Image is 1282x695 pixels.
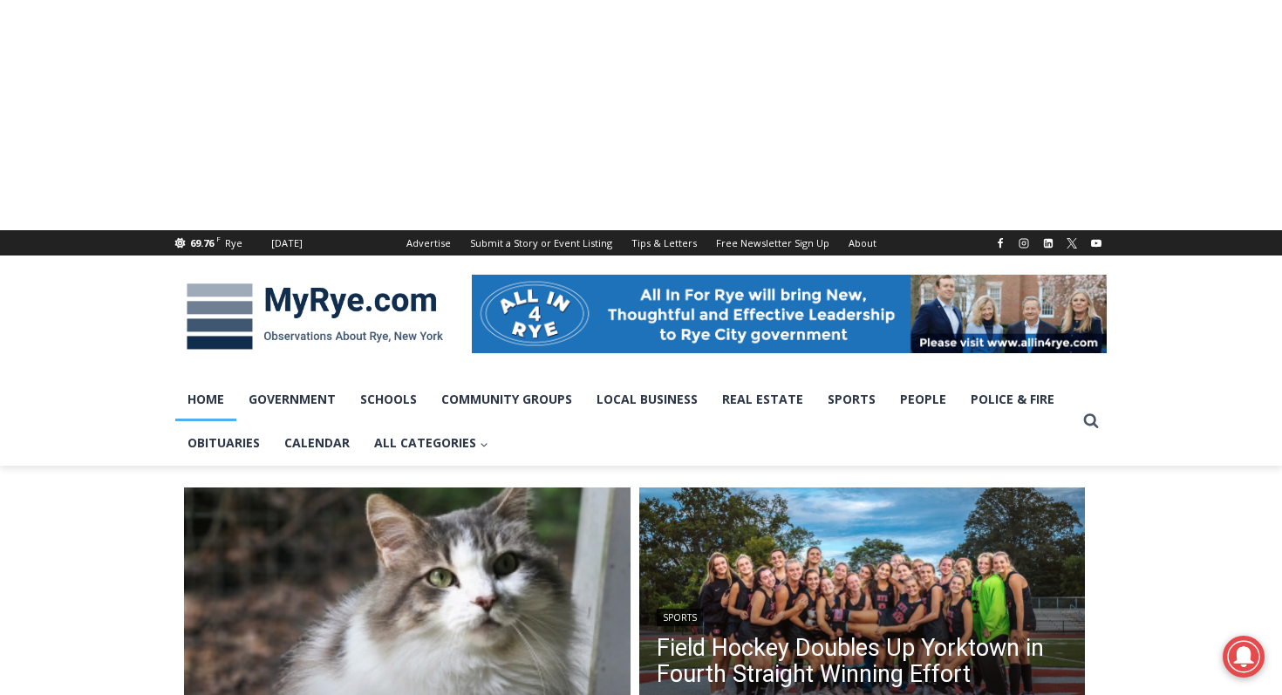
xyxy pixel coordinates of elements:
[460,230,622,256] a: Submit a Story or Event Listing
[236,378,348,421] a: Government
[175,421,272,465] a: Obituaries
[888,378,958,421] a: People
[990,233,1011,254] a: Facebook
[348,378,429,421] a: Schools
[362,421,501,465] a: All Categories
[1075,405,1107,437] button: View Search Form
[1061,233,1082,254] a: X
[657,609,703,626] a: Sports
[397,230,886,256] nav: Secondary Navigation
[710,378,815,421] a: Real Estate
[815,378,888,421] a: Sports
[271,235,303,251] div: [DATE]
[175,271,454,362] img: MyRye.com
[374,433,488,453] span: All Categories
[272,421,362,465] a: Calendar
[429,378,584,421] a: Community Groups
[1013,233,1034,254] a: Instagram
[706,230,839,256] a: Free Newsletter Sign Up
[839,230,886,256] a: About
[175,378,1075,466] nav: Primary Navigation
[175,378,236,421] a: Home
[958,378,1067,421] a: Police & Fire
[216,234,221,243] span: F
[1086,233,1107,254] a: YouTube
[584,378,710,421] a: Local Business
[657,635,1068,687] a: Field Hockey Doubles Up Yorktown in Fourth Straight Winning Effort
[622,230,706,256] a: Tips & Letters
[397,230,460,256] a: Advertise
[190,236,214,249] span: 69.76
[472,275,1107,353] img: All in for Rye
[1038,233,1059,254] a: Linkedin
[225,235,242,251] div: Rye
